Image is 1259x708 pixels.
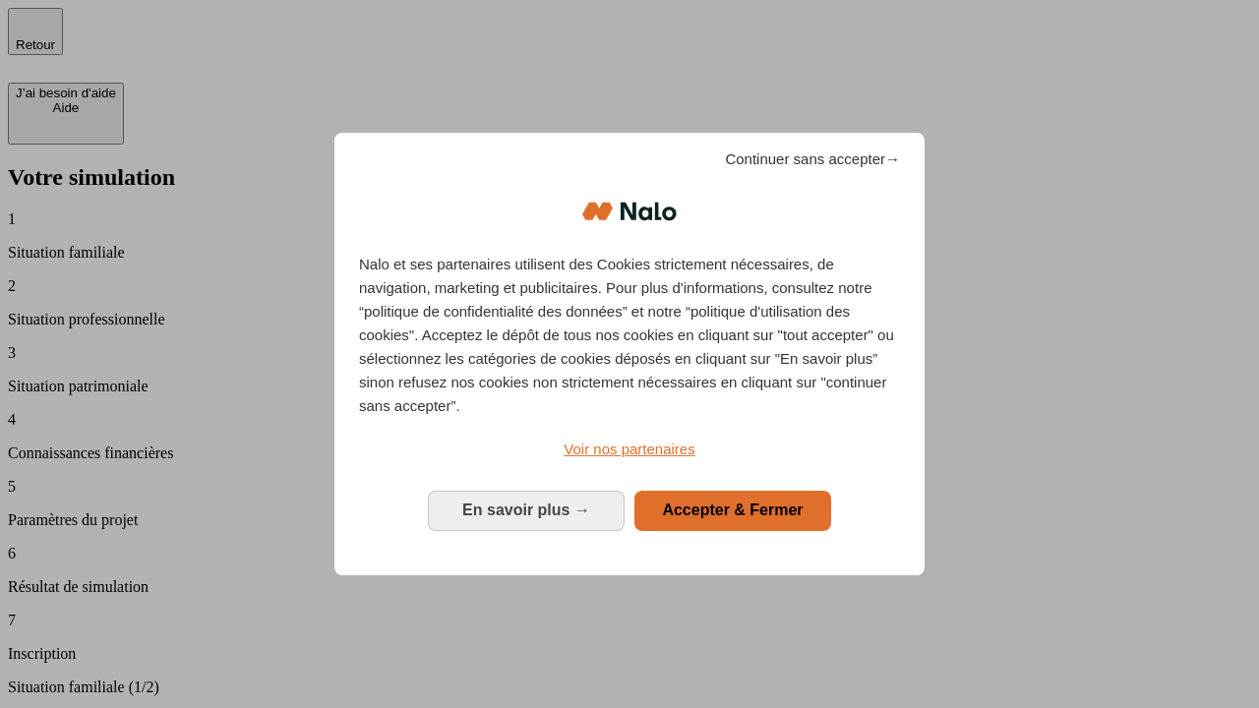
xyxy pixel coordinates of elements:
a: Voir nos partenaires [359,438,900,461]
span: En savoir plus → [462,501,590,518]
span: Voir nos partenaires [564,441,694,457]
span: Continuer sans accepter→ [725,147,900,171]
button: Accepter & Fermer: Accepter notre traitement des données et fermer [634,491,831,530]
img: Logo [582,182,677,241]
button: En savoir plus: Configurer vos consentements [428,491,625,530]
span: Accepter & Fermer [662,501,803,518]
p: Nalo et ses partenaires utilisent des Cookies strictement nécessaires, de navigation, marketing e... [359,253,900,418]
div: Bienvenue chez Nalo Gestion du consentement [334,133,925,574]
